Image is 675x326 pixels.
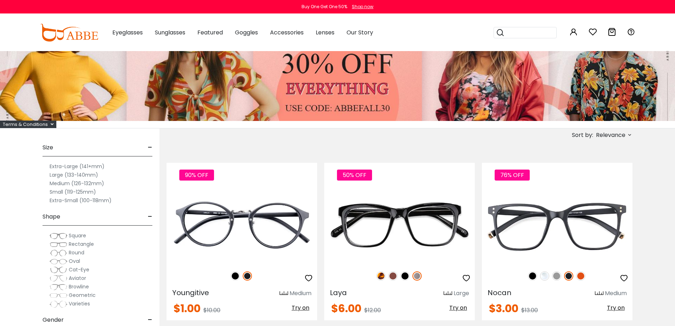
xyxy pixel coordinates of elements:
[197,28,223,37] span: Featured
[148,208,152,225] span: -
[235,28,258,37] span: Goggles
[50,249,67,256] img: Round.png
[444,291,452,296] img: size ruler
[50,171,98,179] label: Large (133-140mm)
[412,271,422,281] img: Gun
[69,241,94,248] span: Rectangle
[43,208,60,225] span: Shape
[388,271,398,281] img: Brown
[69,232,86,239] span: Square
[400,271,410,281] img: Black
[564,271,573,281] img: Matte Black
[69,292,96,299] span: Geometric
[50,275,67,282] img: Aviator.png
[292,304,309,312] span: Try on
[596,129,625,142] span: Relevance
[231,271,240,281] img: Black
[50,300,67,308] img: Varieties.png
[302,4,347,10] div: Buy One Get One 50%
[69,258,80,265] span: Oval
[337,170,372,181] span: 50% OFF
[50,232,67,239] img: Square.png
[69,249,84,256] span: Round
[155,28,185,37] span: Sunglasses
[69,283,89,290] span: Browline
[50,188,96,196] label: Small (119-125mm)
[50,292,67,299] img: Geometric.png
[289,303,311,313] button: Try on
[203,306,220,314] span: $10.00
[489,301,518,316] span: $3.00
[280,291,288,296] img: size ruler
[174,301,201,316] span: $1.00
[447,303,469,313] button: Try on
[50,283,67,291] img: Browline.png
[595,291,603,296] img: size ruler
[69,266,89,273] span: Cat-Eye
[348,4,373,10] a: Shop now
[270,28,304,37] span: Accessories
[521,306,538,314] span: $13.00
[347,28,373,37] span: Our Story
[605,303,627,313] button: Try on
[607,304,625,312] span: Try on
[316,28,334,37] span: Lenses
[50,266,67,273] img: Cat-Eye.png
[528,271,537,281] img: Black
[454,289,469,298] div: Large
[43,139,53,156] span: Size
[172,288,209,298] span: Youngitive
[364,306,381,314] span: $12.00
[50,196,112,205] label: Extra-Small (100-118mm)
[572,131,593,139] span: Sort by:
[69,275,86,282] span: Aviator
[495,170,530,181] span: 76% OFF
[148,139,152,156] span: -
[50,258,67,265] img: Oval.png
[552,271,561,281] img: Gray
[112,28,143,37] span: Eyeglasses
[449,304,467,312] span: Try on
[331,301,361,316] span: $6.00
[50,162,105,171] label: Extra-Large (141+mm)
[289,289,311,298] div: Medium
[50,179,104,188] label: Medium (126-132mm)
[179,170,214,181] span: 90% OFF
[376,271,386,281] img: Leopard
[482,188,632,264] img: Matte-black Nocan - TR ,Universal Bridge Fit
[540,271,549,281] img: Clear
[50,241,67,248] img: Rectangle.png
[69,300,90,307] span: Varieties
[576,271,585,281] img: Orange
[167,188,317,264] img: Matte-black Youngitive - Plastic ,Adjust Nose Pads
[324,188,475,264] img: Gun Laya - Plastic ,Universal Bridge Fit
[352,4,373,10] div: Shop now
[243,271,252,281] img: Matte Black
[488,288,511,298] span: Nocan
[40,24,98,42] img: abbeglasses.com
[605,289,627,298] div: Medium
[330,288,347,298] span: Laya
